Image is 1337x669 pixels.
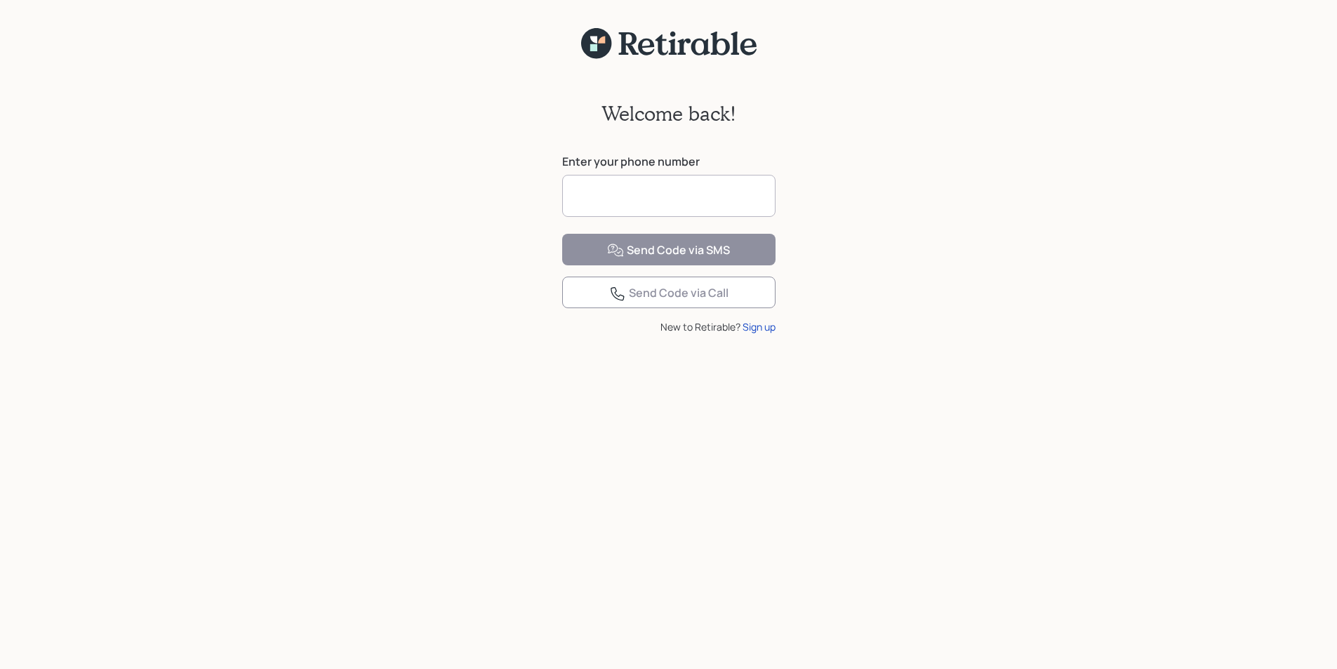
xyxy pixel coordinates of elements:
div: New to Retirable? [562,319,776,334]
div: Send Code via SMS [607,242,730,259]
div: Send Code via Call [609,285,729,302]
button: Send Code via Call [562,277,776,308]
h2: Welcome back! [601,102,736,126]
div: Sign up [743,319,776,334]
button: Send Code via SMS [562,234,776,265]
label: Enter your phone number [562,154,776,169]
